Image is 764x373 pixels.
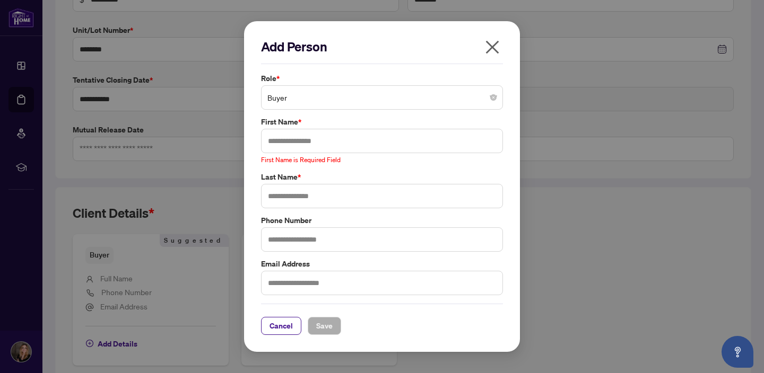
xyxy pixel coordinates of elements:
[261,156,341,164] span: First Name is Required Field
[308,317,341,335] button: Save
[270,317,293,334] span: Cancel
[261,171,503,183] label: Last Name
[261,258,503,270] label: Email Address
[267,87,497,108] span: Buyer
[261,317,301,335] button: Cancel
[484,39,501,56] span: close
[261,73,503,84] label: Role
[722,336,753,368] button: Open asap
[490,94,497,101] span: close-circle
[261,116,503,128] label: First Name
[261,38,503,55] h2: Add Person
[261,215,503,226] label: Phone Number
